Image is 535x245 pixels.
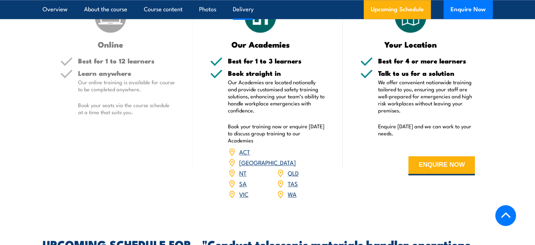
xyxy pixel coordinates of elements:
a: SA [239,179,247,188]
h5: Talk to us for a solution [378,70,475,76]
h3: Our Academies [210,40,311,48]
h3: Online [60,40,161,48]
p: Book your training now or enquire [DATE] to discuss group training to our Academies [228,123,325,144]
h5: Book straight in [228,70,325,76]
p: Book your seats via the course schedule at a time that suits you. [78,102,175,116]
a: TAS [288,179,298,188]
a: ACT [239,147,250,156]
a: WA [288,190,297,198]
h5: Best for 4 or more learners [378,57,475,64]
button: ENQUIRE NOW [408,156,475,175]
p: Enquire [DATE] and we can work to your needs. [378,123,475,137]
a: [GEOGRAPHIC_DATA] [239,158,296,166]
a: VIC [239,190,248,198]
p: Our online training is available for course to be completed anywhere. [78,79,175,93]
h5: Best for 1 to 12 learners [78,57,175,64]
a: NT [239,169,247,177]
h5: Learn anywhere [78,70,175,76]
a: QLD [288,169,299,177]
p: Our Academies are located nationally and provide customised safety training solutions, enhancing ... [228,79,325,114]
p: We offer convenient nationwide training tailored to you, ensuring your staff are well-prepared fo... [378,79,475,114]
h5: Best for 1 to 3 learners [228,57,325,64]
h3: Your Location [360,40,461,48]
